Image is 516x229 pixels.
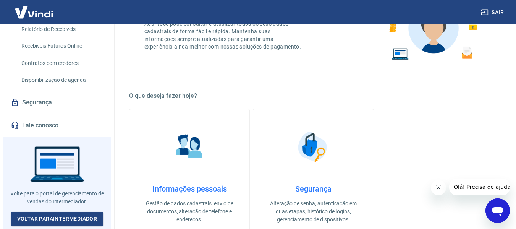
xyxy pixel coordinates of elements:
img: Vindi [9,0,59,24]
a: Fale conosco [9,117,105,134]
p: Alteração de senha, autenticação em duas etapas, histórico de logins, gerenciamento de dispositivos. [265,200,361,224]
p: Gestão de dados cadastrais, envio de documentos, alteração de telefone e endereços. [142,200,237,224]
a: Contratos com credores [18,55,105,71]
a: Recebíveis Futuros Online [18,38,105,54]
h5: O que deseja fazer hoje? [129,92,498,100]
a: Voltar paraIntermediador [11,212,104,226]
a: Disponibilização de agenda [18,72,105,88]
img: Informações pessoais [170,128,209,166]
a: Segurança [9,94,105,111]
p: Aqui você pode consultar e atualizar todos os seus dados cadastrais de forma fácil e rápida. Mant... [144,20,302,50]
img: Segurança [294,128,332,166]
iframe: Mensagem da empresa [449,179,510,195]
span: Olá! Precisa de ajuda? [5,5,64,11]
iframe: Fechar mensagem [431,180,446,195]
h4: Segurança [265,184,361,193]
h4: Informações pessoais [142,184,237,193]
a: Relatório de Recebíveis [18,21,105,37]
iframe: Botão para abrir a janela de mensagens [485,198,510,223]
button: Sair [479,5,507,19]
